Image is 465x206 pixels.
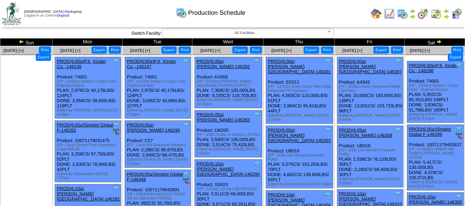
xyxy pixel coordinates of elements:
[109,46,121,54] button: Print
[410,48,430,53] a: [DATE] [+]
[266,126,333,188] div: Product: UB016 PLAN: 5,075CS / 152,250LBS / 70PLT DONE: 4,662CS / 139,860LBS / 65PLT
[342,48,362,53] a: [DATE] [+]
[339,85,403,93] div: (FP - 6/20oz Alexia Seasoned Waffle Cut Fries)
[197,187,262,191] div: (FP - SIGSEL 12/10ct HB PATTIES)
[200,48,220,53] a: [DATE] [+]
[268,59,331,74] a: PROD(6:00a)[PERSON_NAME][GEOGRAPHIC_DATA]-146301
[55,121,121,182] div: Product: 10071179031475 PLAN: 3,258CS / 97,750LBS / 52PLT DONE: 2,630CS / 78,900LBS / 42PLT
[55,57,121,119] div: Product: 74001 PLAN: 2,976CS / 40,176LBS / 124PLT DONE: 2,856CS / 38,556LBS / 119PLT
[127,172,183,182] a: PROD(6:05a)Simplot Global F-146348
[127,108,191,117] div: Edited by [PERSON_NAME] [DATE] 6:38pm
[325,58,331,65] img: Tooltip
[188,9,245,17] span: Production Schedule
[113,121,119,128] img: Tooltip
[197,98,262,106] div: Edited by [PERSON_NAME] [DATE] 11:41pm
[197,147,262,155] div: Edited by [PERSON_NAME] [DATE] 2:43pm
[264,39,335,46] td: Thu
[125,57,191,119] div: Product: 74001 PLAN: 2,976CS / 40,176LBS / 124PLT DONE: 3,036CS / 40,986LBS / 127PLT
[92,46,107,54] button: Export
[165,29,325,37] span: All Facilities
[57,172,121,180] div: Edited by Acederstrom [DATE] 7:57pm
[192,39,264,46] td: Wed
[182,177,189,184] img: ediSmall.gif
[407,125,464,191] div: Product: 10071179491637 PLAN: 5,417CS / 130,000LBS DONE: 4,378CS / 105,072LBS
[394,127,401,133] img: Tooltip
[444,8,449,14] img: arrowleft.gif
[304,46,319,54] button: Export
[24,10,82,18] span: Logged in as Colerost
[409,63,458,73] a: PROD(6:00a)P.K, Kinder Co.,-146298
[57,122,113,133] a: PROD(6:05a)Simplot Global F-146282
[339,59,402,74] a: PROD(6:00a)[PERSON_NAME][GEOGRAPHIC_DATA]-146307
[3,48,23,53] a: [DATE] [+]
[339,177,403,185] div: Edited by [PERSON_NAME] [DATE] 2:20pm
[268,153,333,162] div: (FP - 6/5lb USF Monarch Formed Puffs)
[176,7,187,18] img: calendarprod.gif
[232,46,248,54] button: Export
[197,133,262,137] div: (FP - 6/5lb Crispy on Delivery 3/8 RC)
[195,110,262,158] div: Product: LW200 PLAN: 3,500CS / 105,000LBS DONE: 2,514CS / 75,420LBS
[404,39,465,46] td: Sat
[448,54,463,61] button: Export
[127,122,180,133] a: PROD(6:05a)[PERSON_NAME]-146290
[407,61,464,123] div: Product: 74001 PLAN: 5,952CS / 80,352LBS / 248PLT DONE: 3,836CS / 51,786LBS / 160PLT
[394,190,401,197] img: Tooltip
[409,84,464,92] div: (FP - 12/18oz Kinder's Crispy Fries - Original Recipe)
[272,48,292,53] a: [DATE] [+]
[53,39,123,46] td: Mon
[57,143,121,151] div: (FP - Spud Queen Fries Seasoned Loops 6/5LB)
[57,79,121,88] div: (FP - 12/18oz Kinder's Crispy Fries - Original Recipe)
[36,54,51,61] button: Export
[268,113,333,122] div: Edited by [PERSON_NAME] [DATE] 7:10pm
[253,160,260,167] img: Tooltip
[455,62,462,69] img: Tooltip
[127,59,176,69] a: PROD(6:00a)P.K, Kinder Co.,-146147
[339,128,392,138] a: PROD(6:05a)[PERSON_NAME]-146308
[418,8,429,19] img: calendarblend.gif
[266,57,333,124] div: Product: SS213 PLAN: 4,583CS / 110,000LBS / 51PLT DONE: 3,984CS / 95,616LBS / 44PLT
[127,143,191,147] div: (FP - Lamb 6/5 Seasoned Wedges)
[371,8,382,19] img: home.gif
[444,14,449,19] img: arrowright.gif
[409,147,464,160] div: (FP - LYNDEN FARMS HB CUBES [PERSON_NAME] 12/2LB)
[2,2,21,25] img: zoroco-logo-small.webp
[410,14,415,19] img: arrowright.gif
[113,58,119,65] img: Tooltip
[125,121,191,168] div: Product: C27 PLAN: 3,296CS / 98,875LBS DONE: 2,949CS / 88,470LBS
[197,79,262,88] div: (FP - 12/19oz [PERSON_NAME] SEASONED POTATO PUFFS )
[394,58,401,65] img: Tooltip
[253,58,260,65] img: Tooltip
[409,112,464,121] div: Edited by [PERSON_NAME] [DATE] 8:13pm
[130,48,150,53] a: [DATE] [+]
[384,8,395,19] img: line_graph.gif
[431,8,442,19] img: calendarinout.gif
[195,57,262,108] div: Product: AX068 PLAN: 7,368CS / 105,000LBS DONE: 8,330CS / 118,703LBS
[410,8,415,14] img: arrowleft.gif
[250,46,262,54] button: Print
[268,85,333,93] div: (FP - 12/32oz Extra Crispy Rest Style Seasoned FF Potatoes)
[409,194,462,205] a: PROD(6:10a)[PERSON_NAME]-146300
[339,148,403,156] div: (FP - 6/5lb USF Monarch Formed Puffs)
[373,46,389,54] button: Export
[57,59,106,69] a: PROD(6:00a)P.K, Kinder Co.,-146145
[436,39,442,44] img: arrowright.gif
[321,46,333,54] button: Print
[335,39,404,46] td: Fri
[455,132,462,139] img: ediSmall.gif
[57,186,120,202] a: PROD(6:10a)[PERSON_NAME][GEOGRAPHIC_DATA]-146281
[179,46,191,54] button: Print
[197,59,250,69] a: PROD(6:00a)[PERSON_NAME]-146292
[339,113,403,122] div: Edited by [PERSON_NAME] [DATE] 5:44pm
[127,192,191,200] div: (FP - PREMIUM HARVEST FRIES 3/8 SC 6/6LB BATTERED)
[197,161,260,177] a: PROD(6:10a)[PERSON_NAME][GEOGRAPHIC_DATA]-146295
[182,171,189,177] img: Tooltip
[24,10,82,14] span: [DEMOGRAPHIC_DATA] Packaging
[57,108,121,117] div: Edited by [PERSON_NAME] [DATE] 4:24pm
[451,8,462,19] img: calendarcustomer.gif
[182,121,189,128] img: Tooltip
